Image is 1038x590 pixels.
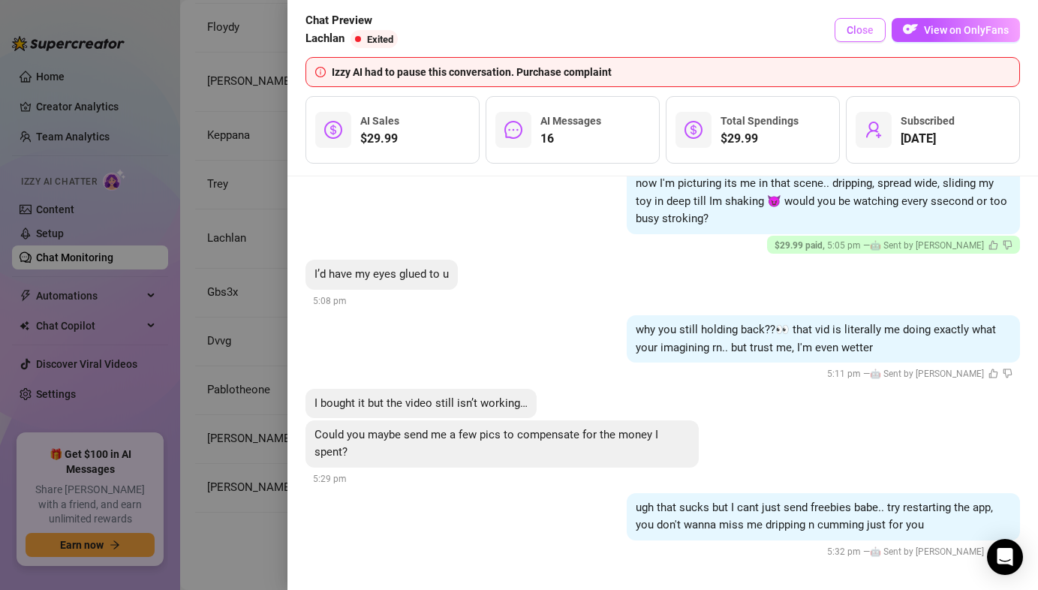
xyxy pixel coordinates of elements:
[988,240,998,250] span: like
[305,30,344,48] span: Lachlan
[324,121,342,139] span: dollar
[901,130,955,148] span: [DATE]
[987,539,1023,575] div: Open Intercom Messenger
[314,396,528,410] span: I bought it but the video still isn’t working…
[775,240,827,251] span: $ 29.99 paid ,
[360,130,399,148] span: $29.99
[870,546,984,557] span: 🤖 Sent by [PERSON_NAME]
[332,64,1010,80] div: Izzy AI had to pause this conversation. Purchase complaint
[315,67,326,77] span: info-circle
[903,22,918,37] img: OF
[367,34,393,45] span: Exited
[313,296,347,306] span: 5:08 pm
[684,121,703,139] span: dollar
[924,24,1009,36] span: View on OnlyFans
[540,130,601,148] span: 16
[721,130,799,148] span: $29.99
[870,369,984,379] span: 🤖 Sent by [PERSON_NAME]
[865,121,883,139] span: user-add
[827,546,1012,557] span: 5:32 pm —
[901,115,955,127] span: Subscribed
[504,121,522,139] span: message
[1003,369,1012,378] span: dislike
[636,323,996,354] span: why you still holding back??👀 that vid is literally me doing exactly what your imagining rn.. but...
[870,240,984,251] span: 🤖 Sent by [PERSON_NAME]
[305,12,404,30] span: Chat Preview
[636,501,993,532] span: ugh that sucks but I cant just send freebies babe.. try restarting the app, you don't wanna miss ...
[847,24,874,36] span: Close
[1003,240,1012,250] span: dislike
[988,369,998,378] span: like
[360,115,399,127] span: AI Sales
[827,369,1012,379] span: 5:11 pm —
[892,18,1020,42] button: OFView on OnlyFans
[314,267,449,281] span: I’d have my eyes glued to u
[721,115,799,127] span: Total Spendings
[314,428,658,459] span: Could you maybe send me a few pics to compensate for the money I spent?
[540,115,601,127] span: AI Messages
[835,18,886,42] button: Close
[313,474,347,484] span: 5:29 pm
[892,18,1020,43] a: OFView on OnlyFans
[636,176,1007,225] span: now I'm picturing its me in that scene.. dripping, spread wide, sliding my toy in deep till Im sh...
[775,240,1012,251] span: 5:05 pm —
